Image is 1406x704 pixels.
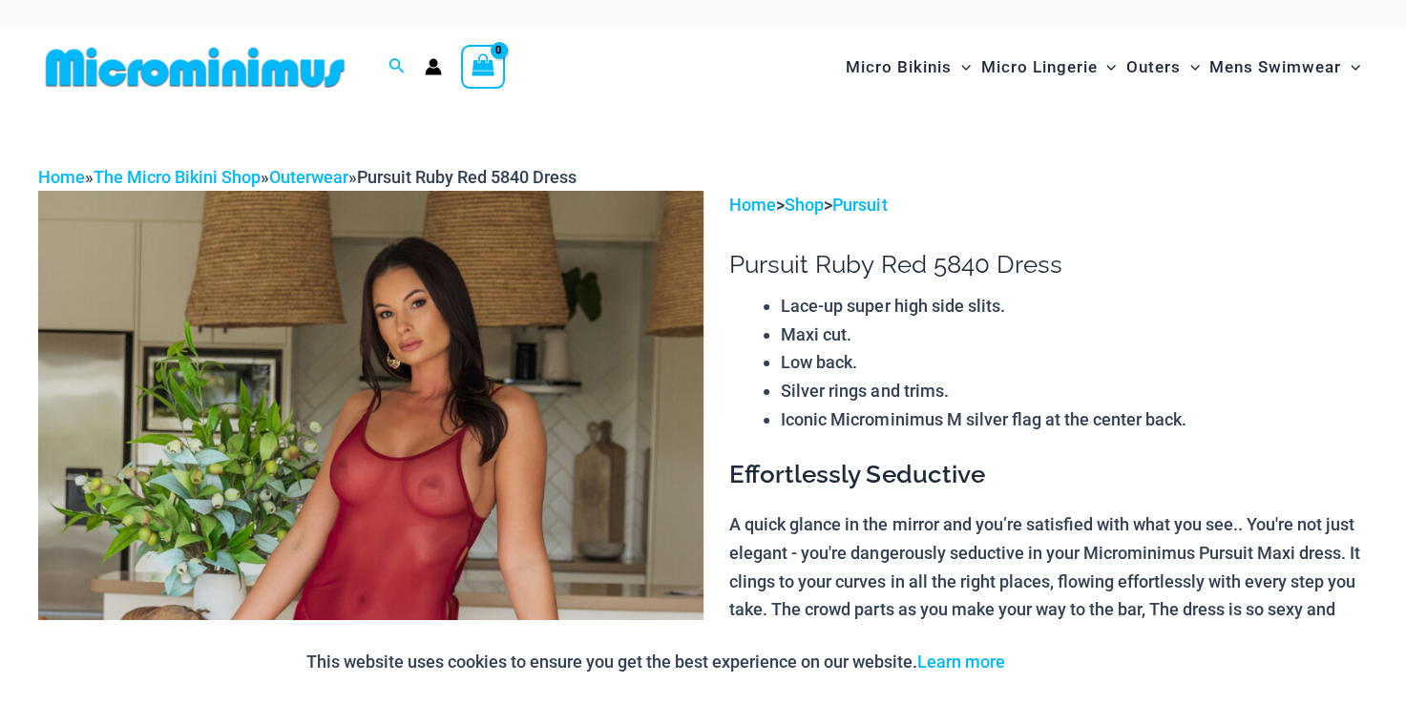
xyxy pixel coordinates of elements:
[781,377,1368,405] li: Silver rings and trims.
[976,38,1121,96] a: Micro LingerieMenu ToggleMenu Toggle
[917,652,1005,672] a: Learn more
[781,405,1368,434] li: Iconic Microminimus M silver flag at the center back.
[729,250,1368,280] h1: Pursuit Ruby Red 5840 Dress
[425,58,442,75] a: Account icon link
[841,38,976,96] a: Micro BikinisMenu ToggleMenu Toggle
[980,43,1097,92] span: Micro Lingerie
[1097,43,1116,92] span: Menu Toggle
[1122,38,1205,96] a: OutersMenu ToggleMenu Toggle
[38,167,577,187] span: » » »
[1205,38,1365,96] a: Mens SwimwearMenu ToggleMenu Toggle
[357,167,577,187] span: Pursuit Ruby Red 5840 Dress
[1126,43,1181,92] span: Outers
[832,195,887,215] a: Pursuit
[781,321,1368,349] li: Maxi cut.
[952,43,971,92] span: Menu Toggle
[729,191,1368,219] p: > >
[38,167,85,187] a: Home
[269,167,348,187] a: Outerwear
[785,195,824,215] a: Shop
[781,348,1368,377] li: Low back.
[306,648,1005,676] p: This website uses cookies to ensure you get the best experience on our website.
[388,55,406,79] a: Search icon link
[729,195,776,215] a: Home
[461,45,505,89] a: View Shopping Cart, empty
[781,292,1368,321] li: Lace-up super high side slits.
[1181,43,1200,92] span: Menu Toggle
[838,35,1368,99] nav: Site Navigation
[94,167,261,187] a: The Micro Bikini Shop
[846,43,952,92] span: Micro Bikinis
[38,46,352,89] img: MM SHOP LOGO FLAT
[1209,43,1341,92] span: Mens Swimwear
[1019,639,1101,685] button: Accept
[729,459,1368,491] h3: Effortlessly Seductive
[1341,43,1360,92] span: Menu Toggle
